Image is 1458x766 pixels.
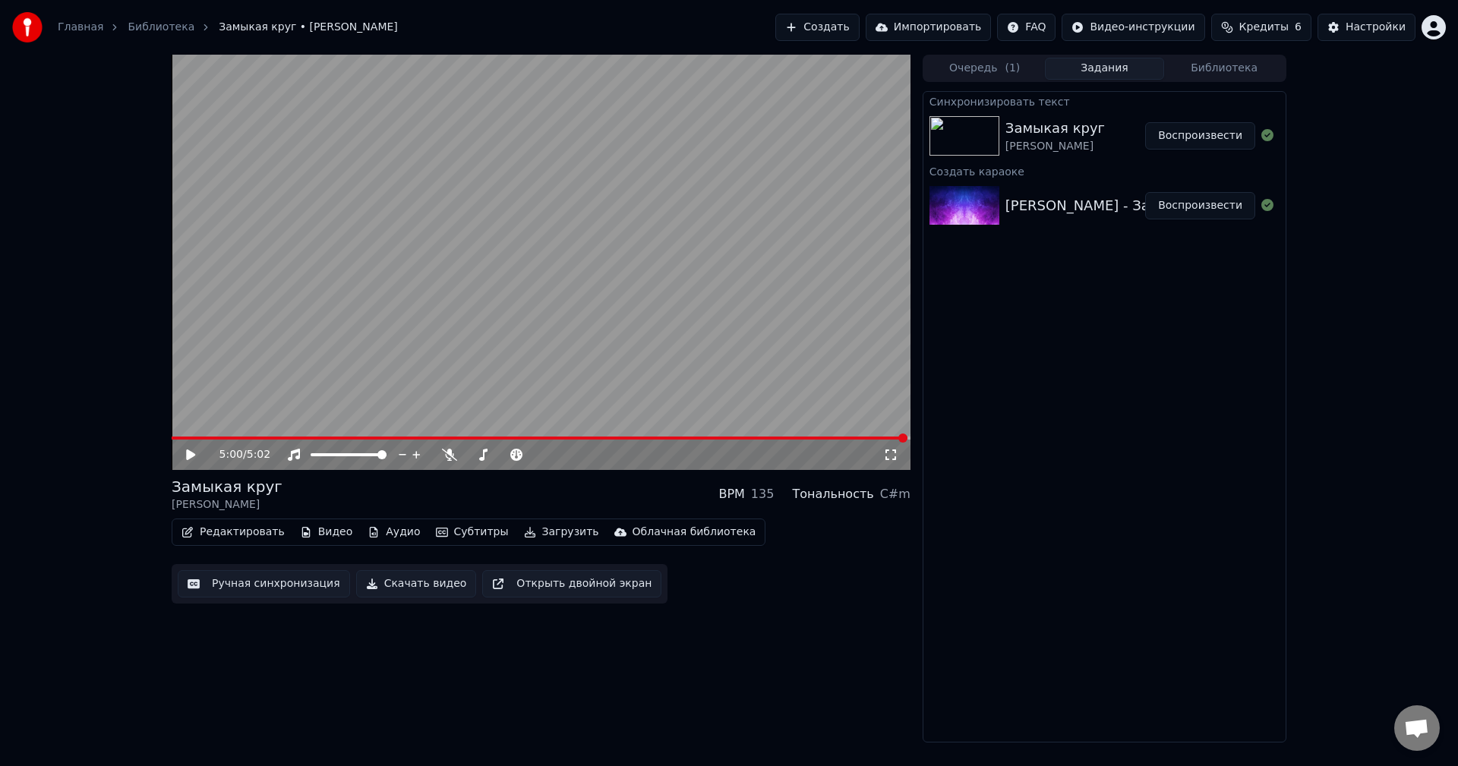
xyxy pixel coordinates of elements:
span: Кредиты [1239,20,1289,35]
button: Библиотека [1164,58,1284,80]
button: Ручная синхронизация [178,570,350,597]
div: Облачная библиотека [633,525,756,540]
div: Синхронизировать текст [923,92,1286,110]
span: 6 [1295,20,1302,35]
button: Субтитры [430,522,515,543]
div: C#m [880,485,910,503]
span: 5:00 [219,447,243,462]
button: Скачать видео [356,570,477,597]
button: Видео [294,522,359,543]
div: 135 [751,485,775,503]
button: Импортировать [866,14,992,41]
div: [PERSON_NAME] [1005,139,1105,154]
div: Замыкая круг [172,476,282,497]
div: Создать караоке [923,162,1286,180]
button: Воспроизвести [1145,192,1255,219]
button: Редактировать [175,522,291,543]
span: ( 1 ) [1005,61,1020,76]
button: Загрузить [518,522,605,543]
button: Видео-инструкции [1062,14,1204,41]
nav: breadcrumb [58,20,398,35]
a: Библиотека [128,20,194,35]
span: 5:02 [247,447,270,462]
button: Аудио [361,522,426,543]
img: youka [12,12,43,43]
button: Задания [1045,58,1165,80]
button: Очередь [925,58,1045,80]
button: Настройки [1318,14,1415,41]
button: Создать [775,14,859,41]
button: Воспроизвести [1145,122,1255,150]
div: Тональность [792,485,873,503]
button: Кредиты6 [1211,14,1311,41]
div: / [219,447,256,462]
span: Замыкая круг • [PERSON_NAME] [219,20,398,35]
button: Открыть двойной экран [482,570,661,597]
div: [PERSON_NAME] [172,497,282,512]
div: Замыкая круг [1005,118,1105,139]
div: [PERSON_NAME] - Замыкая круг (minus 2) [1005,195,1302,216]
div: Открытый чат [1394,705,1440,751]
div: BPM [718,485,744,503]
a: Главная [58,20,103,35]
button: FAQ [997,14,1056,41]
div: Настройки [1346,20,1406,35]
